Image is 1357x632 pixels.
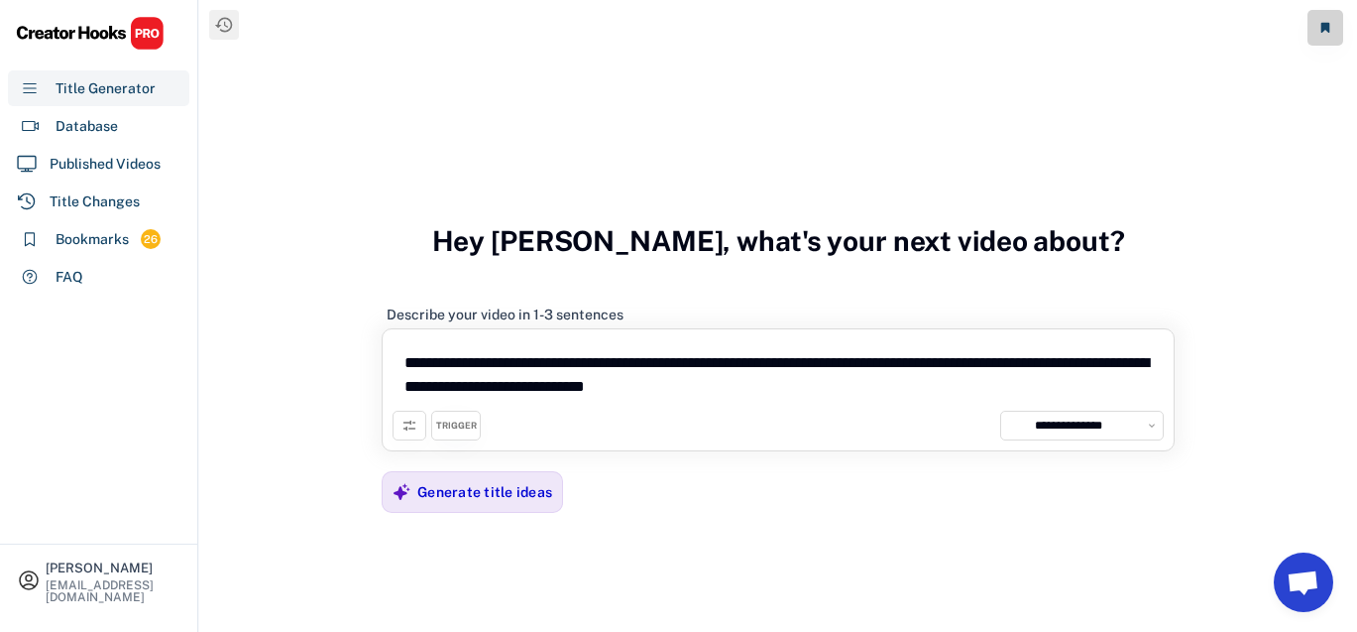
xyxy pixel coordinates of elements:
a: Open chat [1274,553,1333,612]
div: Describe your video in 1-3 sentences [387,306,623,323]
div: Title Changes [50,191,140,212]
img: channels4_profile.jpg [1006,417,1024,435]
div: Published Videos [50,154,161,175]
div: [PERSON_NAME] [46,562,180,574]
div: 26 [141,231,161,248]
div: TRIGGER [436,420,477,433]
div: Database [56,116,118,137]
div: Bookmarks [56,229,129,250]
div: [EMAIL_ADDRESS][DOMAIN_NAME] [46,579,180,603]
div: Title Generator [56,78,156,99]
h3: Hey [PERSON_NAME], what's your next video about? [432,203,1125,279]
div: Generate title ideas [417,483,552,501]
div: FAQ [56,267,83,288]
img: CHPRO%20Logo.svg [16,16,165,51]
